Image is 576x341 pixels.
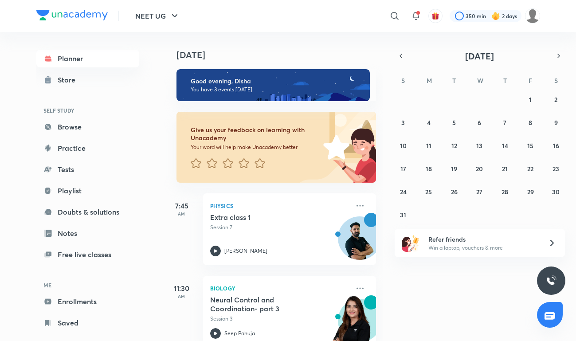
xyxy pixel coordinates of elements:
[36,118,139,136] a: Browse
[36,10,108,23] a: Company Logo
[428,9,443,23] button: avatar
[472,138,486,153] button: August 13, 2025
[422,184,436,199] button: August 25, 2025
[426,165,432,173] abbr: August 18, 2025
[447,161,461,176] button: August 19, 2025
[554,118,558,127] abbr: August 9, 2025
[527,141,533,150] abbr: August 15, 2025
[554,95,557,104] abbr: August 2, 2025
[447,115,461,129] button: August 5, 2025
[491,12,500,20] img: streak
[477,76,483,85] abbr: Wednesday
[552,188,560,196] abbr: August 30, 2025
[36,71,139,89] a: Store
[400,188,407,196] abbr: August 24, 2025
[36,293,139,310] a: Enrollments
[191,86,362,93] p: You have 3 events [DATE]
[191,126,320,142] h6: Give us your feedback on learning with Unacademy
[498,138,512,153] button: August 14, 2025
[503,118,506,127] abbr: August 7, 2025
[210,283,349,294] p: Biology
[549,138,563,153] button: August 16, 2025
[210,200,349,211] p: Physics
[191,144,320,151] p: Your word will help make Unacademy better
[476,141,482,150] abbr: August 13, 2025
[472,115,486,129] button: August 6, 2025
[428,235,537,244] h6: Refer friends
[546,275,556,286] img: ttu
[400,165,406,173] abbr: August 17, 2025
[451,165,457,173] abbr: August 19, 2025
[400,141,407,150] abbr: August 10, 2025
[164,294,200,299] p: AM
[422,138,436,153] button: August 11, 2025
[36,103,139,118] h6: SELF STUDY
[210,315,349,323] p: Session 3
[176,69,370,101] img: evening
[164,211,200,216] p: AM
[401,118,405,127] abbr: August 3, 2025
[176,50,385,60] h4: [DATE]
[525,8,540,24] img: Disha C
[293,112,376,183] img: feedback_image
[36,161,139,178] a: Tests
[210,295,321,313] h5: Neural Control and Coordination- part 3
[554,76,558,85] abbr: Saturday
[36,50,139,67] a: Planner
[396,161,410,176] button: August 17, 2025
[422,161,436,176] button: August 18, 2025
[36,10,108,20] img: Company Logo
[426,141,431,150] abbr: August 11, 2025
[36,139,139,157] a: Practice
[224,329,255,337] p: Seep Pahuja
[427,76,432,85] abbr: Monday
[523,92,537,106] button: August 1, 2025
[523,161,537,176] button: August 22, 2025
[451,188,458,196] abbr: August 26, 2025
[498,115,512,129] button: August 7, 2025
[452,76,456,85] abbr: Tuesday
[396,138,410,153] button: August 10, 2025
[164,283,200,294] h5: 11:30
[527,188,534,196] abbr: August 29, 2025
[36,278,139,293] h6: ME
[422,115,436,129] button: August 4, 2025
[36,182,139,200] a: Playlist
[130,7,185,25] button: NEET UG
[58,74,81,85] div: Store
[523,184,537,199] button: August 29, 2025
[338,221,381,264] img: Avatar
[407,50,552,62] button: [DATE]
[396,208,410,222] button: August 31, 2025
[191,77,362,85] h6: Good evening, Disha
[36,203,139,221] a: Doubts & solutions
[476,165,483,173] abbr: August 20, 2025
[402,234,419,252] img: referral
[425,188,432,196] abbr: August 25, 2025
[472,161,486,176] button: August 20, 2025
[472,184,486,199] button: August 27, 2025
[210,213,321,222] h5: Extra class 1
[498,184,512,199] button: August 28, 2025
[478,118,481,127] abbr: August 6, 2025
[549,161,563,176] button: August 23, 2025
[503,76,507,85] abbr: Thursday
[523,115,537,129] button: August 8, 2025
[549,184,563,199] button: August 30, 2025
[428,244,537,252] p: Win a laptop, vouchers & more
[502,141,508,150] abbr: August 14, 2025
[447,184,461,199] button: August 26, 2025
[523,138,537,153] button: August 15, 2025
[210,223,349,231] p: Session 7
[400,211,406,219] abbr: August 31, 2025
[36,314,139,332] a: Saved
[502,188,508,196] abbr: August 28, 2025
[447,138,461,153] button: August 12, 2025
[452,118,456,127] abbr: August 5, 2025
[529,76,532,85] abbr: Friday
[36,224,139,242] a: Notes
[552,165,559,173] abbr: August 23, 2025
[396,184,410,199] button: August 24, 2025
[529,118,532,127] abbr: August 8, 2025
[549,115,563,129] button: August 9, 2025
